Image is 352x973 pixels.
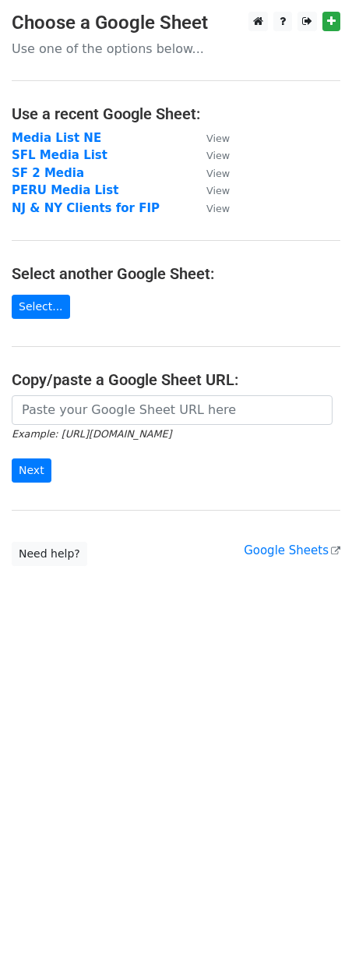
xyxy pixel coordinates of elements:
[206,133,230,144] small: View
[191,201,230,215] a: View
[12,295,70,319] a: Select...
[12,104,340,123] h4: Use a recent Google Sheet:
[12,370,340,389] h4: Copy/paste a Google Sheet URL:
[12,542,87,566] a: Need help?
[191,131,230,145] a: View
[12,131,101,145] a: Media List NE
[12,183,118,197] a: PERU Media List
[12,148,107,162] a: SFL Media List
[206,150,230,161] small: View
[191,148,230,162] a: View
[12,264,340,283] h4: Select another Google Sheet:
[191,166,230,180] a: View
[12,201,160,215] a: NJ & NY Clients for FIP
[12,12,340,34] h3: Choose a Google Sheet
[12,395,333,425] input: Paste your Google Sheet URL here
[206,203,230,214] small: View
[12,458,51,483] input: Next
[206,185,230,196] small: View
[12,166,84,180] a: SF 2 Media
[191,183,230,197] a: View
[244,543,340,557] a: Google Sheets
[12,428,171,440] small: Example: [URL][DOMAIN_NAME]
[12,41,340,57] p: Use one of the options below...
[206,168,230,179] small: View
[274,898,352,973] iframe: Chat Widget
